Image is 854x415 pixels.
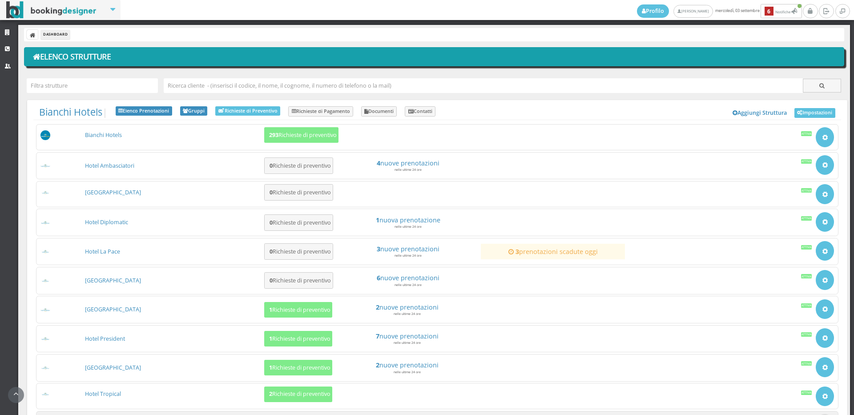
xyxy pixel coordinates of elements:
button: 293Richieste di preventivo [264,127,338,143]
img: ea773b7e7d3611ed9c9d0608f5526cb6_max100.png [40,366,51,370]
h4: prenotazioni scadute oggi [485,248,621,255]
h4: nuove prenotazioni [339,303,475,311]
b: 293 [269,131,278,139]
h4: nuove prenotazioni [340,274,476,282]
button: 0Richieste di preventivo [264,184,333,201]
strong: 2 [376,303,379,311]
b: 6 [765,7,773,16]
a: Richieste di Pagamento [288,106,353,117]
a: Bianchi Hotels [85,131,122,139]
a: [GEOGRAPHIC_DATA] [85,306,141,313]
strong: 3 [377,245,380,253]
img: baa77dbb7d3611ed9c9d0608f5526cb6_max100.png [40,221,51,225]
h5: Richieste di preventivo [267,277,331,284]
a: 3nuove prenotazioni [340,245,476,253]
h4: nuove prenotazioni [339,332,475,340]
div: Attiva [801,391,812,395]
img: BookingDesigner.com [6,1,97,19]
input: Ricerca cliente - (inserisci il codice, il nome, il cognome, il numero di telefono o la mail) [164,78,803,93]
div: Attiva [801,303,812,308]
a: Hotel President [85,335,125,342]
div: Attiva [801,361,812,366]
h4: nuove prenotazioni [339,361,475,369]
b: 0 [270,162,273,169]
small: nelle ultime 24 ore [394,341,421,345]
b: 0 [270,277,273,284]
h5: Richieste di preventivo [266,364,330,371]
a: Hotel Tropical [85,390,121,398]
button: 0Richieste di preventivo [264,214,333,231]
button: 0Richieste di preventivo [264,272,333,289]
small: nelle ultime 24 ore [395,254,422,258]
span: mercoledì, 03 settembre [637,4,803,18]
h5: Richieste di preventivo [267,162,331,169]
small: nelle ultime 24 ore [394,370,421,374]
a: Elenco Prenotazioni [116,106,172,116]
img: c3084f9b7d3611ed9c9d0608f5526cb6_max100.png [40,250,51,254]
div: Attiva [801,131,812,136]
h5: Richieste di preventivo [266,391,330,397]
h5: Richieste di preventivo [266,335,330,342]
img: f1a57c167d3611ed9c9d0608f5526cb6_max100.png [40,392,51,396]
button: 0Richieste di preventivo [264,157,333,174]
a: Bianchi Hotels [39,105,102,118]
small: nelle ultime 24 ore [395,225,422,229]
h1: Elenco Strutture [30,49,838,64]
img: 56a3b5230dfa11eeb8a602419b1953d8_max100.png [40,130,51,141]
strong: 6 [377,274,380,282]
h5: Richieste di preventivo [267,248,331,255]
small: nelle ultime 24 ore [395,168,422,172]
button: 1Richieste di preventivo [264,360,332,375]
h5: Richieste di preventivo [266,132,337,138]
h5: Richieste di preventivo [266,306,330,313]
button: 2Richieste di preventivo [264,387,332,402]
strong: 4 [377,159,380,167]
b: 1 [269,306,272,314]
h5: Richieste di preventivo [267,189,331,196]
div: Attiva [801,216,812,221]
strong: 1 [376,216,379,224]
small: nelle ultime 24 ore [394,312,421,316]
a: [GEOGRAPHIC_DATA] [85,364,141,371]
div: Attiva [801,245,812,250]
button: 6Notifiche [761,4,802,18]
small: nelle ultime 24 ore [395,283,422,287]
a: Hotel Ambasciatori [85,162,134,169]
a: 7nuove prenotazioni [339,332,475,340]
a: 6nuove prenotazioni [340,274,476,282]
b: 0 [270,248,273,255]
a: Gruppi [180,106,208,116]
a: [GEOGRAPHIC_DATA] [85,277,141,284]
h5: Richieste di preventivo [267,219,331,226]
a: Richieste di Preventivo [215,106,280,116]
b: 0 [270,189,273,196]
li: Dashboard [41,30,70,40]
img: b34dc2487d3611ed9c9d0608f5526cb6_max100.png [40,191,51,195]
h4: nuove prenotazioni [340,245,476,253]
a: [PERSON_NAME] [673,5,713,18]
div: Attiva [801,188,812,193]
a: Hotel Diplomatic [85,218,128,226]
a: 2nuove prenotazioni [339,303,475,311]
b: 1 [269,364,272,371]
a: Contatti [405,106,435,117]
a: 3prenotazioni scadute oggi [485,248,621,255]
input: Filtra strutture [27,78,158,93]
h4: nuova prenotazione [340,216,476,224]
a: Impostazioni [794,108,835,118]
div: Attiva [801,332,812,337]
a: Documenti [361,106,397,117]
a: Aggiungi Struttura [728,106,792,120]
a: Hotel La Pace [85,248,120,255]
button: 1Richieste di preventivo [264,302,332,318]
img: a22403af7d3611ed9c9d0608f5526cb6_max100.png [40,164,51,168]
div: Attiva [801,274,812,278]
strong: 7 [376,332,379,340]
b: 0 [270,219,273,226]
div: Attiva [801,159,812,164]
button: 1Richieste di preventivo [264,331,332,347]
a: 1nuova prenotazione [340,216,476,224]
strong: 2 [376,361,379,369]
strong: 3 [516,247,519,256]
h4: nuove prenotazioni [340,159,476,167]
